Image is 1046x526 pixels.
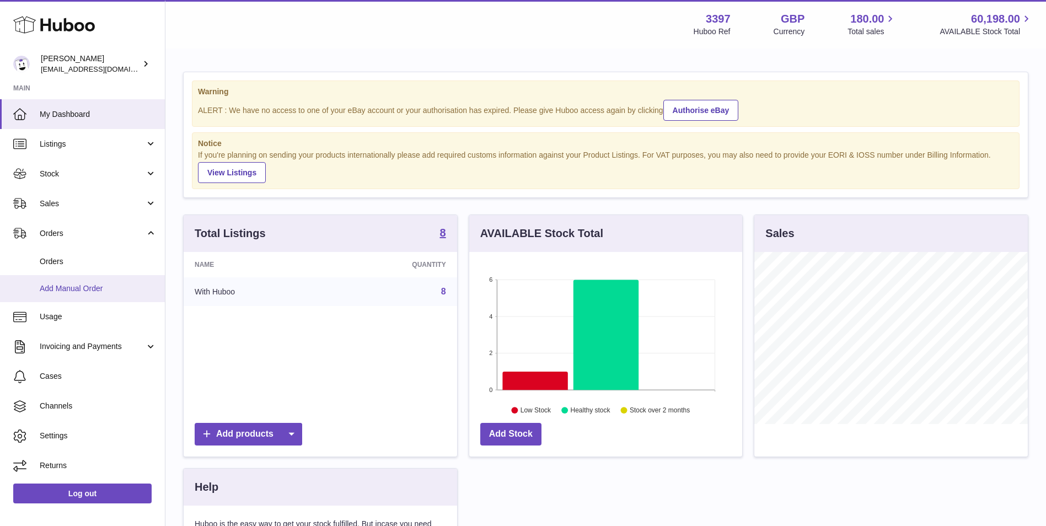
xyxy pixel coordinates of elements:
span: Settings [40,431,157,441]
a: 60,198.00 AVAILABLE Stock Total [940,12,1033,37]
span: Invoicing and Payments [40,341,145,352]
text: 4 [489,313,492,320]
text: 2 [489,350,492,357]
div: Huboo Ref [694,26,731,37]
strong: GBP [781,12,804,26]
span: Sales [40,198,145,209]
span: AVAILABLE Stock Total [940,26,1033,37]
div: If you're planning on sending your products internationally please add required customs informati... [198,150,1013,183]
span: Orders [40,228,145,239]
span: Stock [40,169,145,179]
span: Total sales [847,26,897,37]
a: Log out [13,484,152,503]
text: Low Stock [521,407,551,415]
span: [EMAIL_ADDRESS][DOMAIN_NAME] [41,65,162,73]
text: Stock over 2 months [630,407,690,415]
h3: Total Listings [195,226,266,241]
span: My Dashboard [40,109,157,120]
img: sales@canchema.com [13,56,30,72]
h3: Sales [765,226,794,241]
a: 180.00 Total sales [847,12,897,37]
span: Usage [40,312,157,322]
div: [PERSON_NAME] [41,53,140,74]
span: Channels [40,401,157,411]
a: 8 [441,287,446,296]
h3: Help [195,480,218,495]
h3: AVAILABLE Stock Total [480,226,603,241]
a: Add products [195,423,302,446]
a: 8 [440,227,446,240]
text: Healthy stock [570,407,610,415]
span: Cases [40,371,157,382]
span: Returns [40,460,157,471]
span: 60,198.00 [971,12,1020,26]
strong: Warning [198,87,1013,97]
strong: Notice [198,138,1013,149]
a: View Listings [198,162,266,183]
td: With Huboo [184,277,328,306]
div: Currency [774,26,805,37]
a: Add Stock [480,423,541,446]
span: 180.00 [850,12,884,26]
span: Orders [40,256,157,267]
a: Authorise eBay [663,100,739,121]
text: 6 [489,276,492,283]
div: ALERT : We have no access to one of your eBay account or your authorisation has expired. Please g... [198,98,1013,121]
span: Add Manual Order [40,283,157,294]
text: 0 [489,387,492,393]
th: Name [184,252,328,277]
th: Quantity [328,252,457,277]
strong: 8 [440,227,446,238]
strong: 3397 [706,12,731,26]
span: Listings [40,139,145,149]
